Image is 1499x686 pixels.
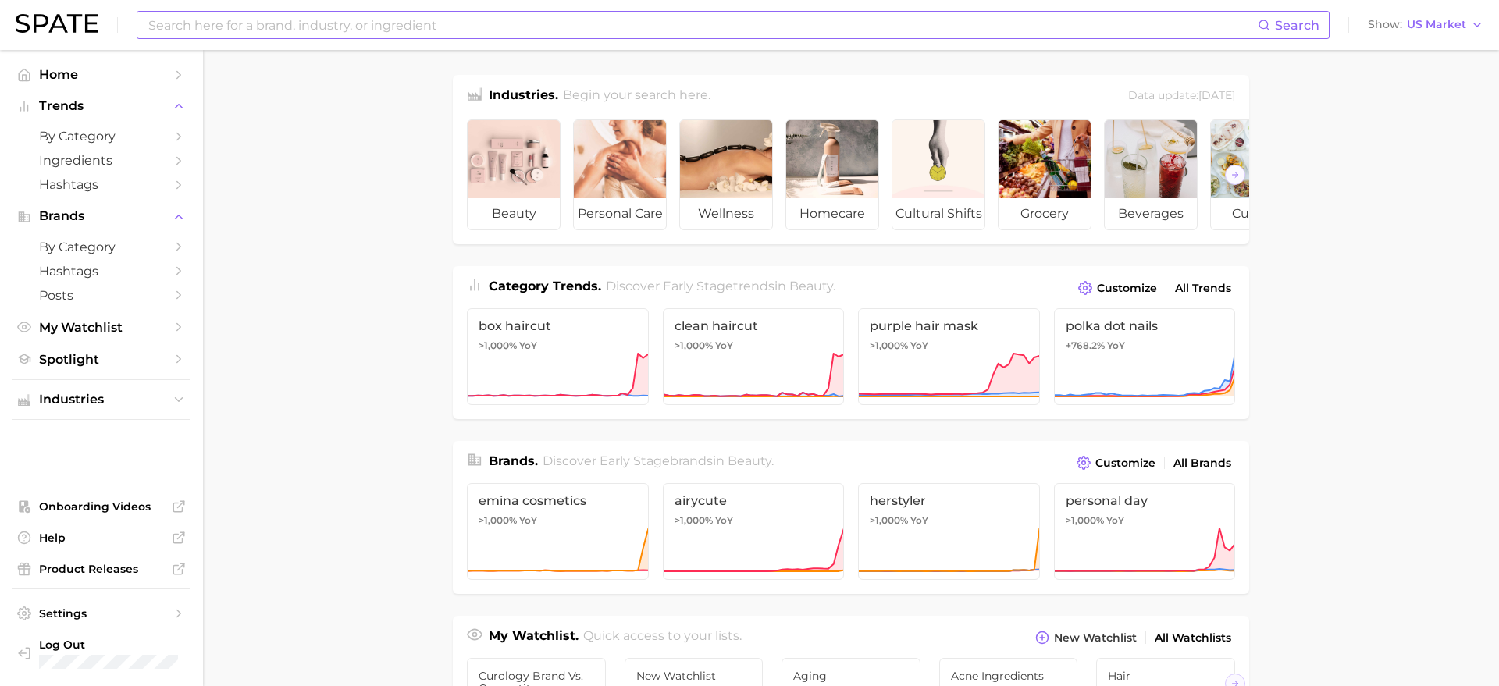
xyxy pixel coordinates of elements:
[12,633,190,674] a: Log out. Currently logged in with e-mail mary.wallen@curology.com.
[39,264,164,279] span: Hashtags
[39,288,164,303] span: Posts
[1210,119,1304,230] a: culinary
[479,493,637,508] span: emina cosmetics
[680,198,772,229] span: wellness
[858,308,1040,405] a: purple hair mask>1,000% YoY
[563,86,710,107] h2: Begin your search here.
[12,283,190,307] a: Posts
[1275,18,1319,33] span: Search
[39,129,164,144] span: by Category
[870,493,1028,508] span: herstyler
[39,240,164,254] span: by Category
[39,320,164,335] span: My Watchlist
[583,627,742,649] h2: Quick access to your lists.
[1066,493,1224,508] span: personal day
[715,514,733,527] span: YoY
[1066,339,1105,351] span: +768.2%
[1128,86,1235,107] div: Data update: [DATE]
[1054,308,1236,405] a: polka dot nails+768.2% YoY
[1097,282,1157,295] span: Customize
[793,670,909,682] span: Aging
[479,514,517,526] span: >1,000%
[519,514,537,527] span: YoY
[39,177,164,192] span: Hashtags
[479,339,517,351] span: >1,000%
[1173,457,1231,470] span: All Brands
[675,493,833,508] span: airycute
[489,453,538,468] span: Brands .
[489,627,579,649] h1: My Watchlist.
[786,198,878,229] span: homecare
[39,99,164,113] span: Trends
[1368,20,1402,29] span: Show
[663,483,845,580] a: airycute>1,000% YoY
[1151,627,1235,649] a: All Watchlists
[467,483,649,580] a: emina cosmetics>1,000% YoY
[663,308,845,405] a: clean haircut>1,000% YoY
[489,279,601,293] span: Category Trends .
[12,315,190,339] a: My Watchlist
[675,318,833,333] span: clean haircut
[39,606,164,620] span: Settings
[12,388,190,411] button: Industries
[910,339,928,352] span: YoY
[12,94,190,118] button: Trends
[679,119,773,230] a: wellness
[1095,457,1155,470] span: Customize
[12,235,190,259] a: by Category
[574,198,666,229] span: personal care
[858,483,1040,580] a: herstyler>1,000% YoY
[12,62,190,87] a: Home
[1211,198,1303,229] span: culinary
[467,119,561,230] a: beauty
[1073,452,1159,474] button: Customize
[1074,277,1161,299] button: Customize
[489,86,558,107] h1: Industries.
[12,204,190,228] button: Brands
[39,638,190,652] span: Log Out
[543,453,774,468] span: Discover Early Stage brands in .
[789,279,833,293] span: beauty
[1054,631,1137,645] span: New Watchlist
[1155,631,1231,645] span: All Watchlists
[1105,198,1197,229] span: beverages
[39,352,164,367] span: Spotlight
[1031,627,1141,649] button: New Watchlist
[12,557,190,581] a: Product Releases
[12,347,190,371] a: Spotlight
[12,148,190,172] a: Ingredients
[1108,670,1223,682] span: Hair
[39,67,164,82] span: Home
[1066,318,1224,333] span: polka dot nails
[39,209,164,223] span: Brands
[479,318,637,333] span: box haircut
[12,602,190,625] a: Settings
[39,531,164,545] span: Help
[16,14,98,33] img: SPATE
[1054,483,1236,580] a: personal day>1,000% YoY
[1066,514,1104,526] span: >1,000%
[12,124,190,148] a: by Category
[675,514,713,526] span: >1,000%
[12,495,190,518] a: Onboarding Videos
[467,308,649,405] a: box haircut>1,000% YoY
[715,339,733,352] span: YoY
[1364,15,1487,35] button: ShowUS Market
[870,318,1028,333] span: purple hair mask
[39,562,164,576] span: Product Releases
[147,12,1258,38] input: Search here for a brand, industry, or ingredient
[519,339,537,352] span: YoY
[39,153,164,168] span: Ingredients
[1225,165,1245,185] button: Scroll Right
[1170,453,1235,474] a: All Brands
[12,172,190,197] a: Hashtags
[728,453,771,468] span: beauty
[12,259,190,283] a: Hashtags
[998,119,1091,230] a: grocery
[606,279,835,293] span: Discover Early Stage trends in .
[951,670,1066,682] span: Acne Ingredients
[675,339,713,351] span: >1,000%
[39,393,164,407] span: Industries
[573,119,667,230] a: personal care
[892,198,984,229] span: cultural shifts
